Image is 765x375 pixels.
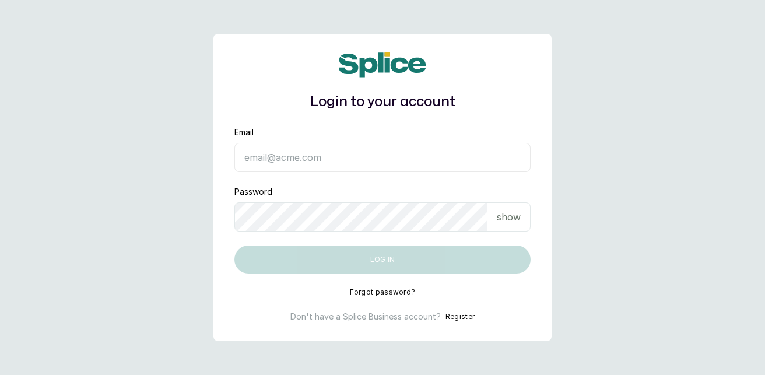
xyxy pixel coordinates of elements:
[234,127,254,138] label: Email
[234,246,531,274] button: Log in
[234,143,531,172] input: email@acme.com
[445,311,475,323] button: Register
[234,92,531,113] h1: Login to your account
[497,210,521,224] p: show
[234,186,272,198] label: Password
[350,288,416,297] button: Forgot password?
[290,311,441,323] p: Don't have a Splice Business account?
